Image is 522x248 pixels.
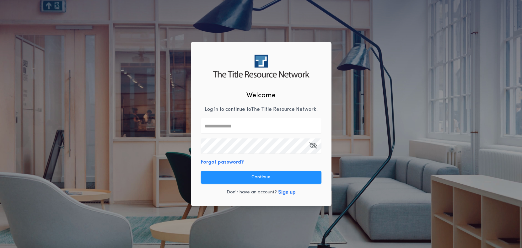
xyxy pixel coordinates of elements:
[205,106,318,113] p: Log in to continue to The Title Resource Network .
[227,189,277,196] p: Don't have an account?
[201,171,321,184] button: Continue
[278,189,296,196] button: Sign up
[213,55,309,78] img: logo
[246,90,276,101] h2: Welcome
[201,159,244,166] button: Forgot password?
